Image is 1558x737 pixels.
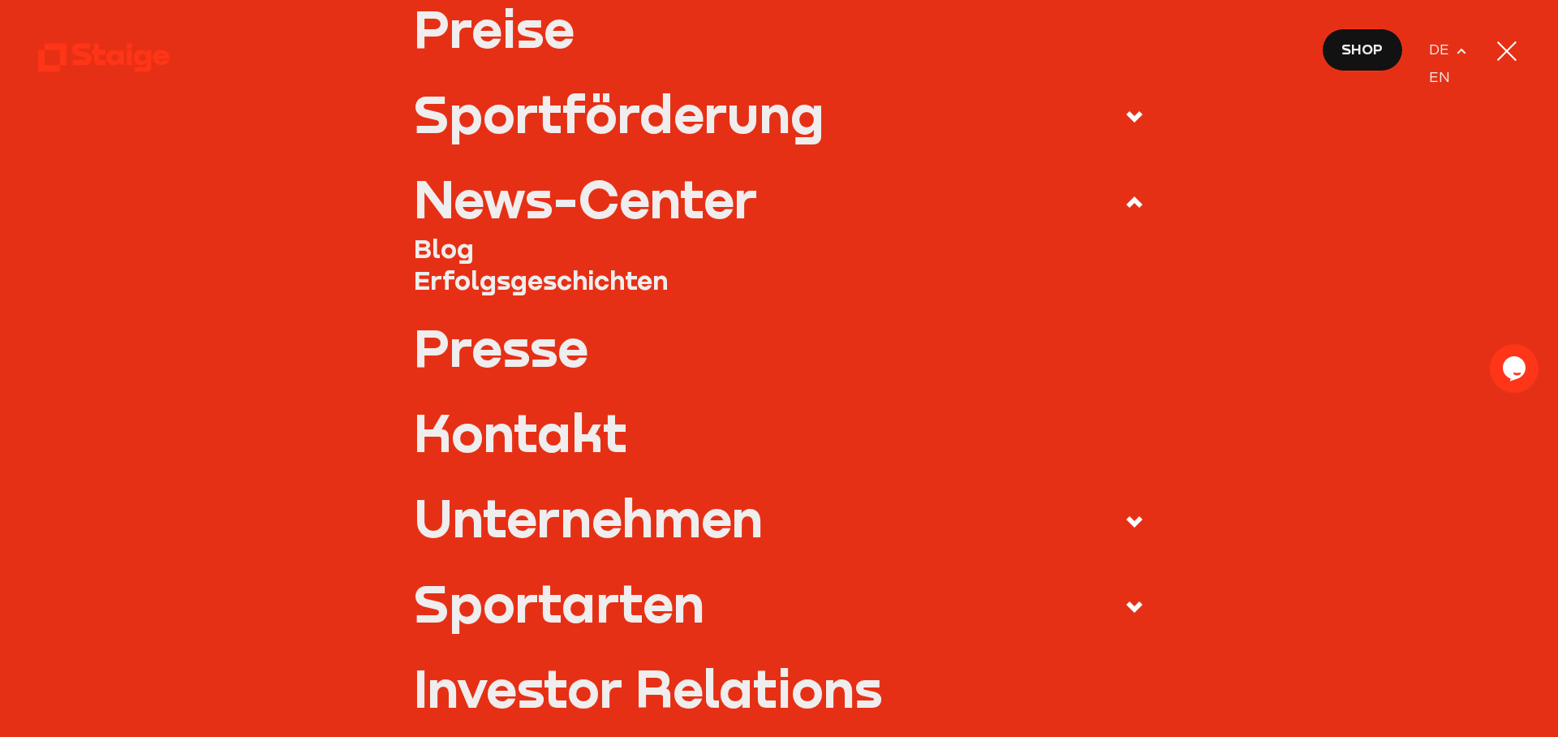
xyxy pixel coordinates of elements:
div: News-Center [414,173,757,224]
span: DE [1429,39,1456,62]
a: Blog [414,232,1145,265]
iframe: chat widget [1490,344,1542,393]
a: Kontakt [414,407,1145,458]
span: Shop [1341,38,1383,61]
a: Presse [414,321,1145,373]
a: EN [1429,66,1457,88]
div: Sportförderung [414,88,824,139]
a: Investor Relations [414,662,1145,713]
div: Sportarten [414,577,704,628]
a: Erfolgsgeschichten [414,264,1145,296]
a: Preise [414,2,1145,54]
a: Shop [1322,28,1403,71]
div: Unternehmen [414,492,763,543]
